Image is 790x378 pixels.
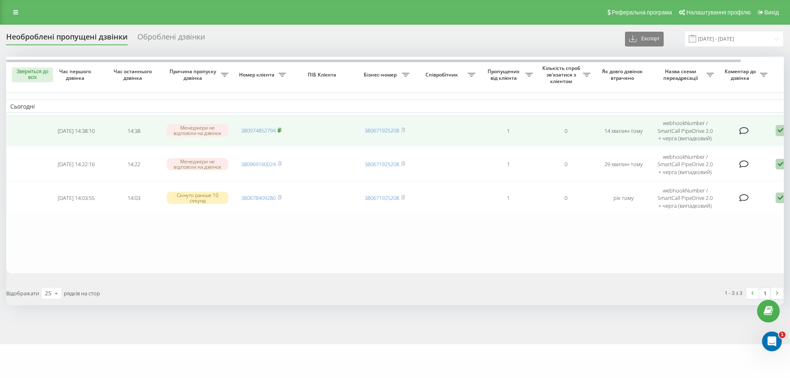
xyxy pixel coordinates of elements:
font: 14:38 [128,127,140,135]
font: 25 [45,289,51,297]
font: Менеджери не відповіли на дзвінок [174,158,221,170]
font: webhookNumber / SmartCall PipeDrive 2.0 + черга (випадковий) [658,187,713,209]
font: Кількість спроб зв'язатися з клієнтом [542,65,580,84]
font: Налаштування профілю [686,9,750,16]
font: Причина пропуску дзвінка [170,68,216,81]
font: ПІБ Клієнта [308,71,336,78]
font: 0 [565,127,567,135]
font: 1 [507,194,510,202]
font: Як довго дзвінок втрачено [602,68,643,81]
font: 14 хвилин тому [604,127,643,135]
font: Номер клієнта [239,71,274,78]
font: 0 [565,194,567,202]
font: 1 [507,160,510,168]
font: Реферальна програма [612,9,672,16]
a: 380671925208 [365,127,399,134]
font: Сьогодні [10,102,35,110]
font: Менеджери не відповіли на дзвінок [174,124,221,137]
font: рік тому [613,194,634,202]
font: Експорт [641,36,660,42]
font: 1 [764,290,767,297]
font: Необроблені пропущені дзвінки [6,32,128,42]
a: 380969160024 [241,160,276,168]
font: 14:22 [128,160,140,168]
font: Бізнес-номер [364,71,397,78]
font: 14:03 [128,194,140,202]
font: 1 [507,127,510,135]
button: Зверніться до всіх [12,67,53,82]
a: 380671925208 [365,194,399,202]
font: рядків на стор [64,290,100,297]
font: Час першого дзвінка [59,68,91,81]
font: [DATE] 14:22:16 [58,160,95,168]
font: Співробітник [425,71,458,78]
font: Пропущених від клієнта [488,68,520,81]
a: 380678409280 [241,194,276,202]
font: Коментар до дзвінка [725,68,756,81]
font: 1 - 3 з 3 [725,289,742,297]
iframe: Живий чат у інтеркомі [762,332,782,351]
a: 380671925208 [365,160,399,168]
font: 0 [565,160,567,168]
font: Час останнього дзвінка [114,68,152,81]
font: Оброблені дзвінки [137,32,205,42]
font: Вихід [764,9,779,16]
font: webhookNumber / SmartCall PipeDrive 2.0 + черга (випадковий) [658,153,713,176]
font: Відображати [6,290,39,297]
button: Експорт [625,32,664,46]
font: 29 хвилин тому [604,160,643,168]
font: Скінуто раніше 10 секунд [177,192,218,204]
a: 380974852794 [241,127,276,134]
font: [DATE] 14:03:55 [58,194,95,202]
font: webhookNumber / SmartCall PipeDrive 2.0 + черга (випадковий) [658,119,713,142]
font: [DATE] 14:38:10 [58,127,95,135]
font: 1 [781,332,784,337]
font: Назва схеми переадресації [663,68,698,81]
font: Зверніться до всіх [16,69,48,80]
